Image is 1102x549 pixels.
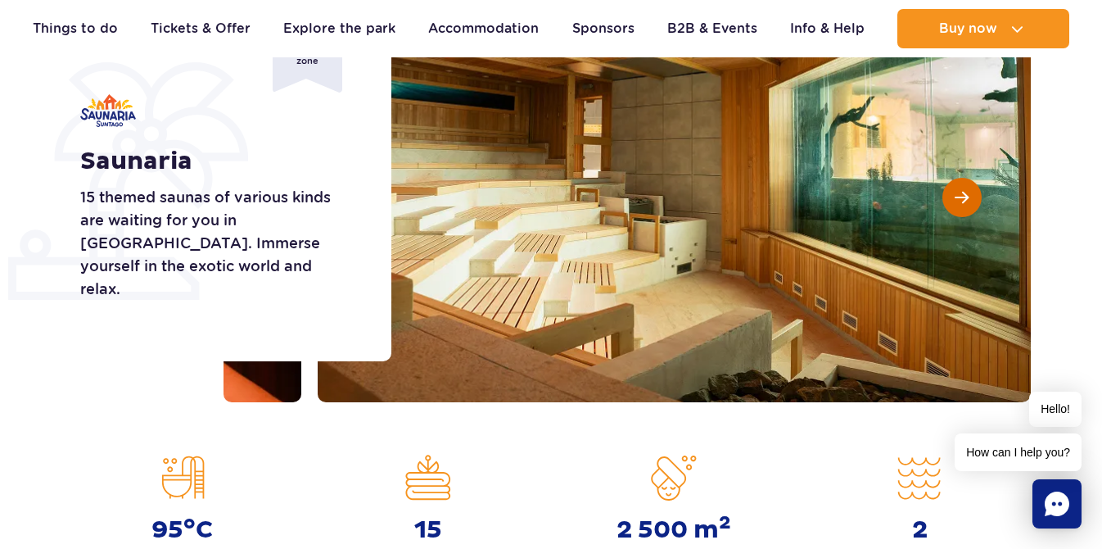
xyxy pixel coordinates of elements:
[939,21,997,36] span: Buy now
[790,9,865,48] a: Info & Help
[80,186,355,301] p: 15 themed saunas of various kinds are waiting for you in [GEOGRAPHIC_DATA]. Immerse yourself in t...
[414,515,442,545] strong: 15
[616,515,731,545] strong: 2 500 m
[80,94,136,127] img: Saunaria
[1032,479,1082,529] div: Chat
[955,433,1082,471] span: How can I help you?
[912,515,928,545] strong: 2
[183,511,196,534] sup: o
[273,29,342,93] div: 16 + zone
[80,147,355,176] h1: Saunaria
[428,9,539,48] a: Accommodation
[897,9,1069,48] button: Buy now
[1029,392,1082,427] span: Hello!
[667,9,757,48] a: B2B & Events
[572,9,635,48] a: Sponsors
[283,9,395,48] a: Explore the park
[151,515,213,545] strong: 95 C
[719,511,731,534] sup: 2
[33,9,118,48] a: Things to do
[942,178,982,217] button: Next slide
[151,9,251,48] a: Tickets & Offer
